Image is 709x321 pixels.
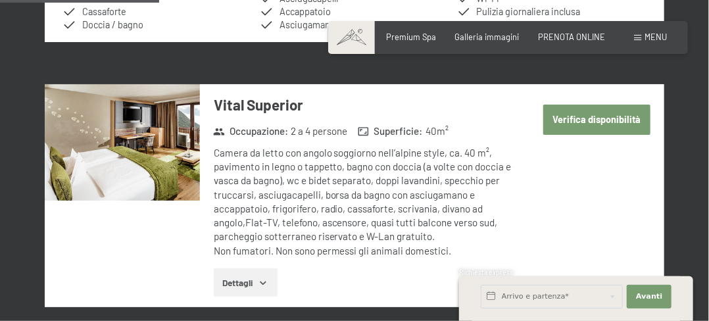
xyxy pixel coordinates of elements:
[543,105,650,135] button: Verifica disponibilità
[82,19,143,30] span: Doccia / bagno
[459,268,513,276] span: Richiesta express
[280,6,331,17] span: Accappatoio
[627,285,672,309] button: Avanti
[477,19,552,30] span: Edificio principale
[387,32,437,42] a: Premium Spa
[645,32,667,42] span: Menu
[477,6,581,17] span: Pulizia giornaliera inclusa
[214,268,278,297] button: Dettagli
[214,95,525,115] h3: Vital Superior
[82,6,126,17] span: Cassaforte
[45,84,200,201] img: mss_renderimg.php
[426,124,449,138] span: 40 m²
[358,124,423,138] strong: Superficie :
[280,19,333,30] span: Asciugamani
[291,124,347,138] span: 2 a 4 persone
[213,124,288,138] strong: Occupazione :
[455,32,520,42] a: Galleria immagini
[538,32,605,42] a: PRENOTA ONLINE
[214,146,525,258] div: Camera da letto con angolo soggiorno nell’alpine style, ca. 40 m², pavimento in legno o tappetto,...
[636,291,662,302] span: Avanti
